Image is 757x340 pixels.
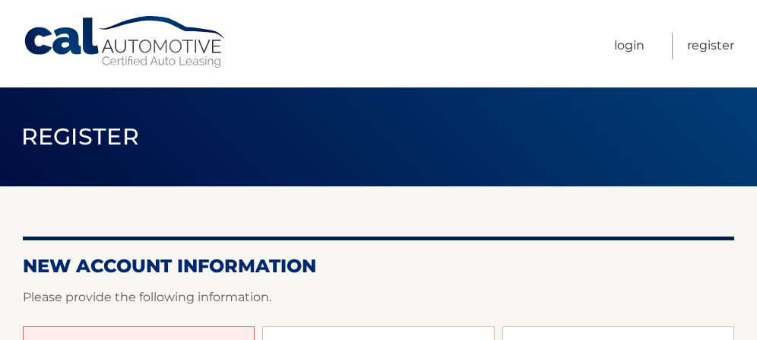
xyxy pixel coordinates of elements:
p: Please provide the following information. [23,287,734,308]
a: Cal Automotive [23,15,228,69]
a: Register [687,33,734,59]
a: Login [614,33,645,59]
span: Register [21,122,140,151]
h2: New Account Information [23,255,734,278]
